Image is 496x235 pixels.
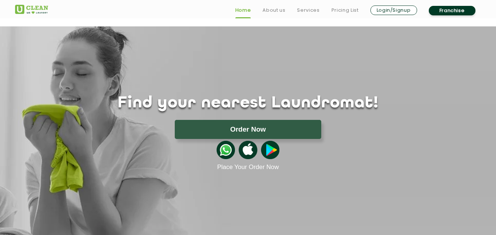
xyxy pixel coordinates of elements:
a: Place Your Order Now [217,164,279,171]
a: Pricing List [332,6,359,15]
img: whatsappicon.png [217,141,235,159]
img: playstoreicon.png [261,141,279,159]
img: apple-icon.png [239,141,257,159]
img: UClean Laundry and Dry Cleaning [15,5,48,14]
a: About us [263,6,285,15]
a: Login/Signup [370,5,417,15]
a: Services [297,6,319,15]
h1: Find your nearest Laundromat! [10,94,487,113]
a: Home [235,6,251,15]
button: Order Now [175,120,321,139]
a: Franchise [429,6,475,15]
